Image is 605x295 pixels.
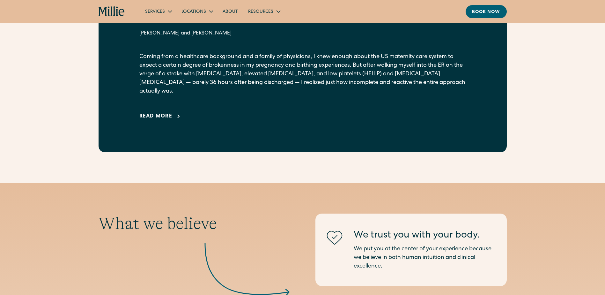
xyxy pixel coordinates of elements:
[139,53,466,96] p: Coming from a healthcare background and a family of physicians, I knew enough about the US matern...
[354,245,497,271] p: We put you at the center of your experience because we believe in both human intuition and clinic...
[243,6,285,17] div: Resources
[139,113,183,120] a: Read more
[466,5,507,18] a: Book now
[248,9,273,15] div: Resources
[176,6,218,17] div: Locations
[145,9,165,15] div: Services
[139,113,173,120] div: Read more
[218,6,243,17] a: About
[139,30,466,37] div: [PERSON_NAME] and [PERSON_NAME]
[140,6,176,17] div: Services
[99,6,125,17] a: home
[99,214,290,233] div: What we believe
[354,229,497,242] div: We trust you with your body.
[472,9,500,16] div: Book now
[181,9,206,15] div: Locations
